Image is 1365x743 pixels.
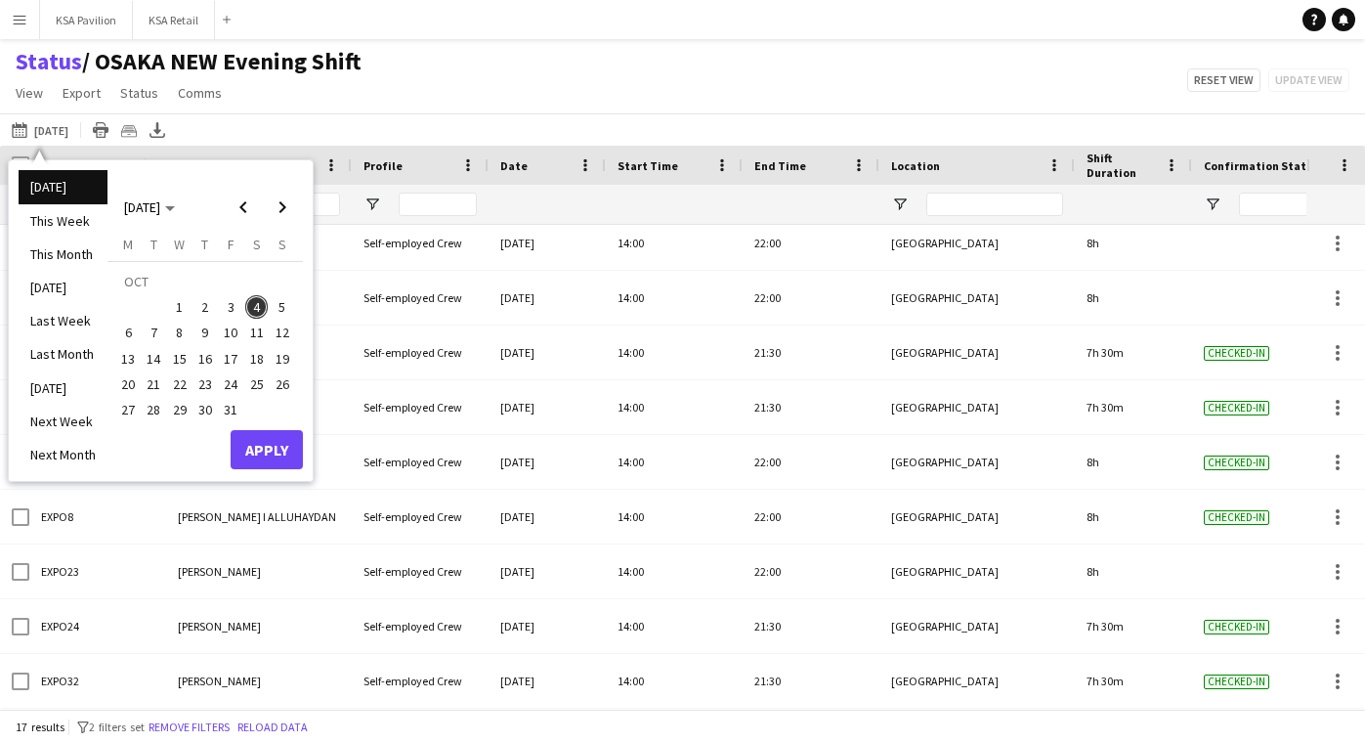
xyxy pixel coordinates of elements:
[489,490,606,544] div: [DATE]
[124,198,160,216] span: [DATE]
[1075,654,1192,708] div: 7h 30m
[19,238,107,271] li: This Month
[352,545,489,598] div: Self-employed Crew
[8,118,72,142] button: [DATE]
[89,118,112,142] app-action-btn: Print
[123,236,133,253] span: M
[218,397,243,422] button: 31-10-2025
[743,435,879,489] div: 22:00
[243,294,269,320] button: 04-10-2025
[234,717,312,738] button: Reload data
[218,371,243,397] button: 24-10-2025
[270,294,295,320] button: 05-10-2025
[1075,490,1192,544] div: 8h
[270,371,295,397] button: 26-10-2025
[1204,158,1319,173] span: Confirmation Status
[243,320,269,345] button: 11-10-2025
[926,193,1063,216] input: Location Filter Input
[116,347,140,371] span: 13
[218,294,243,320] button: 03-10-2025
[178,509,336,524] span: [PERSON_NAME] I ALLUHAYDAN
[193,398,217,421] span: 30
[1204,346,1269,361] span: Checked-in
[115,397,141,422] button: 27-10-2025
[218,320,243,345] button: 10-10-2025
[145,717,234,738] button: Remove filters
[224,188,263,227] button: Previous month
[271,322,294,345] span: 12
[63,84,101,102] span: Export
[489,599,606,653] div: [DATE]
[1204,401,1269,415] span: Checked-in
[193,322,217,345] span: 9
[1075,380,1192,434] div: 7h 30m
[1204,675,1269,689] span: Checked-in
[150,236,157,253] span: T
[19,438,107,471] li: Next Month
[178,84,222,102] span: Comms
[1075,326,1192,379] div: 7h 30m
[743,545,879,598] div: 22:00
[115,371,141,397] button: 20-10-2025
[19,337,107,371] li: Last Month
[352,654,489,708] div: Self-employed Crew
[270,346,295,371] button: 19-10-2025
[112,80,166,106] a: Status
[40,1,133,39] button: KSA Pavilion
[1075,435,1192,489] div: 8h
[174,236,185,253] span: W
[879,326,1075,379] div: [GEOGRAPHIC_DATA]
[8,80,51,106] a: View
[271,347,294,371] span: 19
[19,371,107,405] li: [DATE]
[879,216,1075,270] div: [GEOGRAPHIC_DATA]
[115,269,295,294] td: OCT
[271,372,294,396] span: 26
[606,380,743,434] div: 14:00
[201,236,208,253] span: T
[278,236,286,253] span: S
[16,84,43,102] span: View
[19,271,107,304] li: [DATE]
[167,294,192,320] button: 01-10-2025
[133,1,215,39] button: KSA Retail
[743,380,879,434] div: 21:30
[168,322,192,345] span: 8
[219,398,242,421] span: 31
[82,47,362,76] span: OSAKA NEW Evening Shift
[192,371,218,397] button: 23-10-2025
[29,599,166,653] div: EXPO24
[245,347,269,371] span: 18
[178,674,261,688] span: [PERSON_NAME]
[743,490,879,544] div: 22:00
[219,372,242,396] span: 24
[141,320,166,345] button: 07-10-2025
[1075,545,1192,598] div: 8h
[41,158,113,173] span: Workforce ID
[743,271,879,325] div: 22:00
[245,295,269,319] span: 4
[141,371,166,397] button: 21-10-2025
[1075,271,1192,325] div: 8h
[168,347,192,371] span: 15
[245,372,269,396] span: 25
[192,320,218,345] button: 09-10-2025
[167,371,192,397] button: 22-10-2025
[219,295,242,319] span: 3
[352,216,489,270] div: Self-employed Crew
[352,380,489,434] div: Self-employed Crew
[1204,196,1221,213] button: Open Filter Menu
[606,490,743,544] div: 14:00
[193,295,217,319] span: 2
[170,80,230,106] a: Comms
[116,190,183,225] button: Choose month and year
[219,347,242,371] span: 17
[141,397,166,422] button: 28-10-2025
[399,193,477,216] input: Profile Filter Input
[606,654,743,708] div: 14:00
[879,435,1075,489] div: [GEOGRAPHIC_DATA]
[192,397,218,422] button: 30-10-2025
[263,188,302,227] button: Next month
[270,320,295,345] button: 12-10-2025
[606,326,743,379] div: 14:00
